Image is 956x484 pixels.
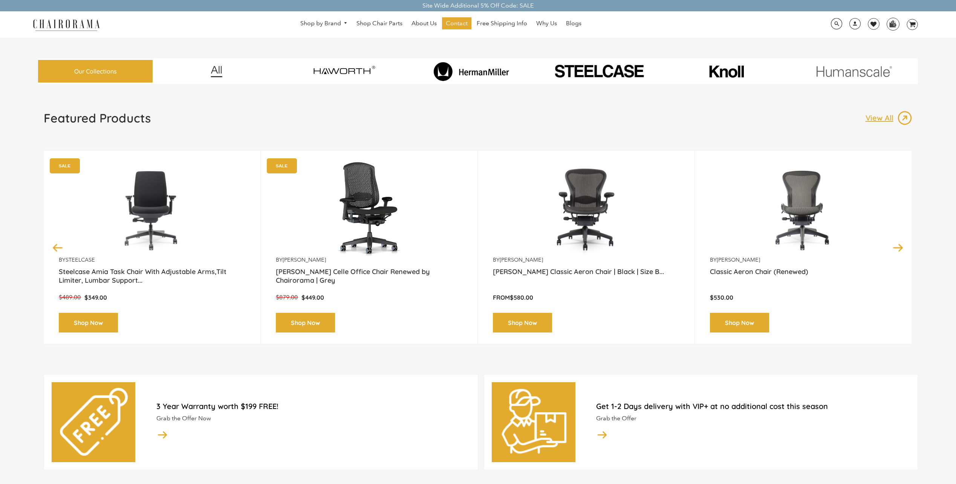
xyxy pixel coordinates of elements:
[710,162,896,256] img: Classic Aeron Chair (Renewed) - chairorama
[473,17,531,29] a: Free Shipping Info
[59,256,245,263] p: by
[500,256,543,263] a: [PERSON_NAME]
[536,20,557,28] span: Why Us
[301,294,324,301] span: $449.00
[353,17,406,29] a: Shop Chair Parts
[562,17,585,29] a: Blogs
[59,294,81,301] span: $489.00
[66,256,95,263] a: Steelcase
[692,64,760,78] img: image_10_1.png
[60,388,128,456] img: free.png
[866,110,912,126] a: View All
[276,256,462,263] p: by
[897,110,912,126] img: image_13.png
[566,20,581,28] span: Blogs
[84,294,107,301] span: $349.00
[892,241,905,254] button: Next
[477,20,527,28] span: Free Shipping Info
[276,162,462,256] a: Herman Miller Celle Office Chair Renewed by Chairorama | Grey - chairorama Herman Miller Celle Of...
[710,256,896,263] p: by
[51,241,64,254] button: Previous
[196,66,237,77] img: image_12.png
[710,313,769,333] a: Shop Now
[446,20,468,28] span: Contact
[38,60,152,83] a: Our Collections
[887,18,899,29] img: WhatsApp_Image_2024-07-12_at_16.23.01.webp
[276,267,462,286] a: [PERSON_NAME] Celle Office Chair Renewed by Chairorama | Grey
[136,17,746,31] nav: DesktopNavigation
[59,162,245,256] img: Amia Chair by chairorama.com
[156,428,168,441] img: image_14.png
[801,66,907,77] img: image_11.png
[59,163,70,168] text: SALE
[44,110,151,132] a: Featured Products
[156,415,470,423] p: Grab the Offer Now
[29,18,104,31] img: chairorama
[276,313,335,333] a: Shop Now
[276,163,288,168] text: SALE
[493,313,552,333] a: Shop Now
[596,415,910,423] p: Grab the Offer
[59,162,245,256] a: Amia Chair by chairorama.com Renewed Amia Chair chairorama.com
[532,17,561,29] a: Why Us
[297,18,352,29] a: Shop by Brand
[59,267,245,286] a: Steelcase Amia Task Chair With Adjustable Arms,Tilt Limiter, Lumbar Support...
[291,58,397,85] img: image_7_14f0750b-d084-457f-979a-a1ab9f6582c4.png
[408,17,441,29] a: About Us
[356,20,402,28] span: Shop Chair Parts
[59,313,118,333] a: Shop Now
[44,110,151,126] h1: Featured Products
[500,388,567,456] img: delivery-man.png
[710,162,896,256] a: Classic Aeron Chair (Renewed) - chairorama Classic Aeron Chair (Renewed) - chairorama
[596,428,608,441] img: image_14.png
[276,294,298,301] span: $879.00
[493,267,679,286] a: [PERSON_NAME] Classic Aeron Chair | Black | Size B...
[493,162,679,256] img: Herman Miller Classic Aeron Chair | Black | Size B (Renewed) - chairorama
[866,113,897,123] p: View All
[156,401,470,411] h2: 3 Year Warranty worth $199 FREE!
[411,20,437,28] span: About Us
[419,62,524,81] img: image_8_173eb7e0-7579-41b4-bc8e-4ba0b8ba93e8.png
[493,256,679,263] p: by
[596,401,910,411] h2: Get 1-2 Days delivery with VIP+ at no additional cost this season
[442,17,471,29] a: Contact
[710,267,896,286] a: Classic Aeron Chair (Renewed)
[510,294,533,301] span: $580.00
[283,256,326,263] a: [PERSON_NAME]
[710,294,733,301] span: $530.00
[276,162,462,256] img: Herman Miller Celle Office Chair Renewed by Chairorama | Grey - chairorama
[717,256,760,263] a: [PERSON_NAME]
[493,294,679,302] p: From
[537,63,661,80] img: PHOTO-2024-07-09-00-53-10-removebg-preview.png
[493,162,679,256] a: Herman Miller Classic Aeron Chair | Black | Size B (Renewed) - chairorama Herman Miller Classic A...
